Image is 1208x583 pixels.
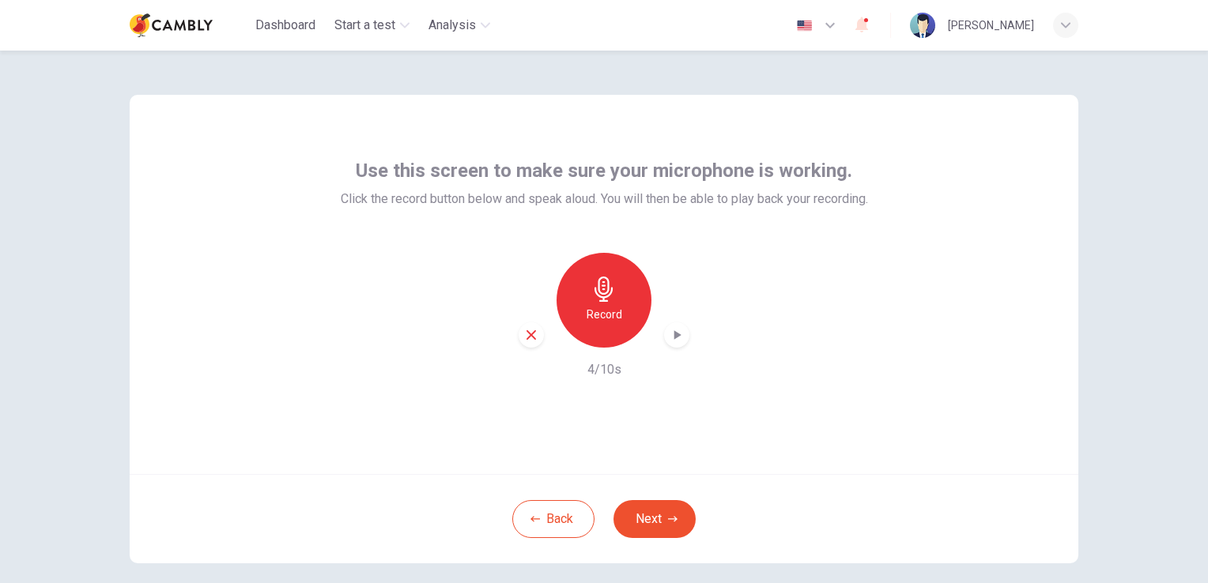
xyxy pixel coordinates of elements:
[587,360,621,379] h6: 4/10s
[557,253,651,348] button: Record
[341,190,868,209] span: Click the record button below and speak aloud. You will then be able to play back your recording.
[328,11,416,39] button: Start a test
[428,16,476,35] span: Analysis
[910,13,935,38] img: Profile picture
[613,500,696,538] button: Next
[512,500,595,538] button: Back
[255,16,315,35] span: Dashboard
[130,9,213,41] img: Cambly logo
[587,305,622,324] h6: Record
[795,20,814,32] img: en
[334,16,395,35] span: Start a test
[948,16,1034,35] div: [PERSON_NAME]
[356,158,852,183] span: Use this screen to make sure your microphone is working.
[130,9,249,41] a: Cambly logo
[249,11,322,39] button: Dashboard
[422,11,496,39] button: Analysis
